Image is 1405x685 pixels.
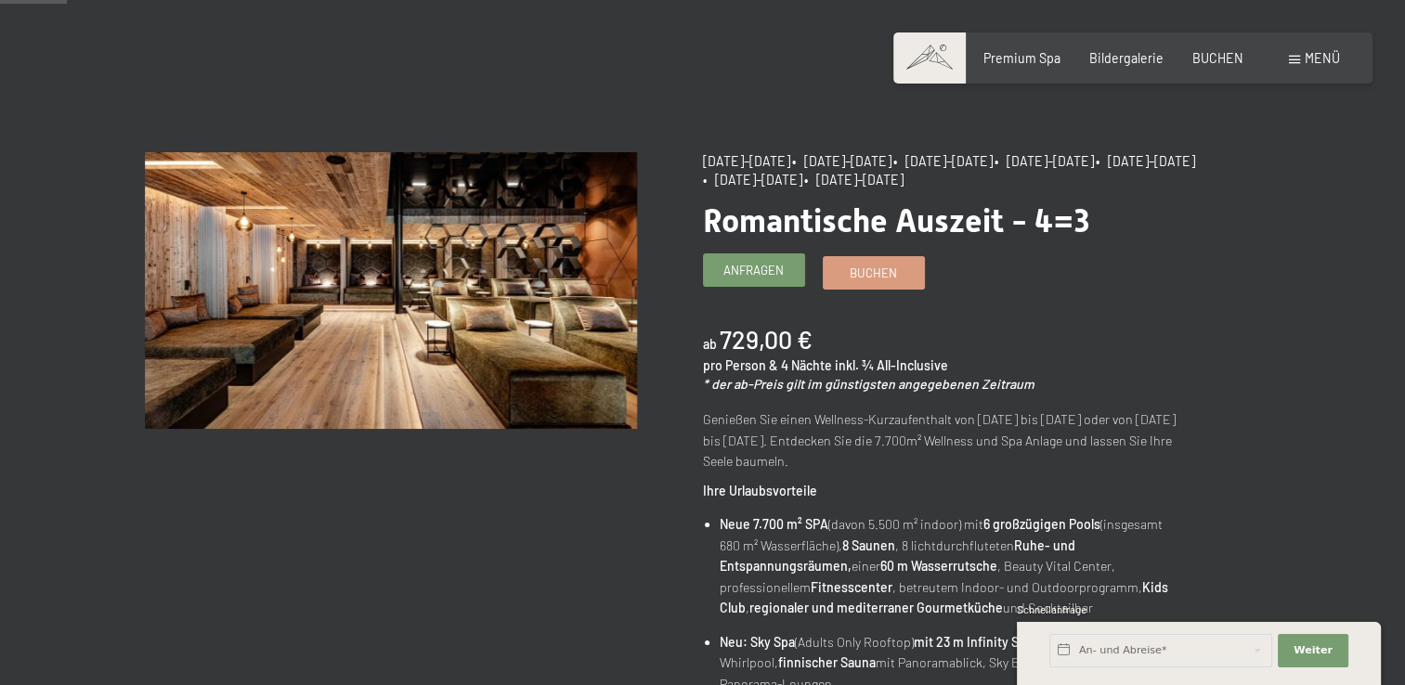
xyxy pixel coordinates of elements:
[792,153,891,169] span: • [DATE]–[DATE]
[1305,50,1340,66] span: Menü
[835,357,948,373] span: inkl. ¾ All-Inclusive
[1096,153,1195,169] span: • [DATE]–[DATE]
[703,357,778,373] span: pro Person &
[749,600,1003,615] strong: regionaler und mediterraner Gourmetküche
[703,483,817,498] strong: Ihre Urlaubsvorteile
[983,516,1100,532] strong: 6 großzügigen Pools
[720,516,828,532] strong: Neue 7.700 m² SPA
[914,634,1060,650] strong: mit 23 m Infinity Sky Pool
[842,537,895,553] strong: 8 Saunen
[703,153,790,169] span: [DATE]–[DATE]
[703,201,1090,239] span: Romantische Auszeit - 4=3
[781,357,832,373] span: 4 Nächte
[1192,50,1243,66] a: BUCHEN
[703,172,802,187] span: • [DATE]–[DATE]
[893,153,993,169] span: • [DATE]–[DATE]
[1017,603,1086,615] span: Schnellanfrage
[720,324,813,354] b: 729,00 €
[824,257,924,288] a: Buchen
[983,50,1060,66] a: Premium Spa
[703,376,1034,392] em: * der ab-Preis gilt im günstigsten angegebenen Zeitraum
[1089,50,1164,66] a: Bildergalerie
[704,254,804,285] a: Anfragen
[880,558,997,574] strong: 60 m Wasserrutsche
[995,153,1094,169] span: • [DATE]–[DATE]
[703,336,717,352] span: ab
[1294,643,1333,658] span: Weiter
[804,172,904,187] span: • [DATE]–[DATE]
[720,634,795,650] strong: Neu: Sky Spa
[850,265,897,281] span: Buchen
[145,152,637,429] img: Romantische Auszeit - 4=3
[1278,634,1348,667] button: Weiter
[720,514,1195,619] li: (davon 5.500 m² indoor) mit (insgesamt 680 m² Wasserfläche), , 8 lichtdurchfluteten einer , Beaut...
[811,579,892,595] strong: Fitnesscenter
[778,654,876,670] strong: finnischer Sauna
[723,262,784,278] span: Anfragen
[703,409,1195,472] p: Genießen Sie einen Wellness-Kurzaufenthalt von [DATE] bis [DATE] oder von [DATE] bis [DATE]. Entd...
